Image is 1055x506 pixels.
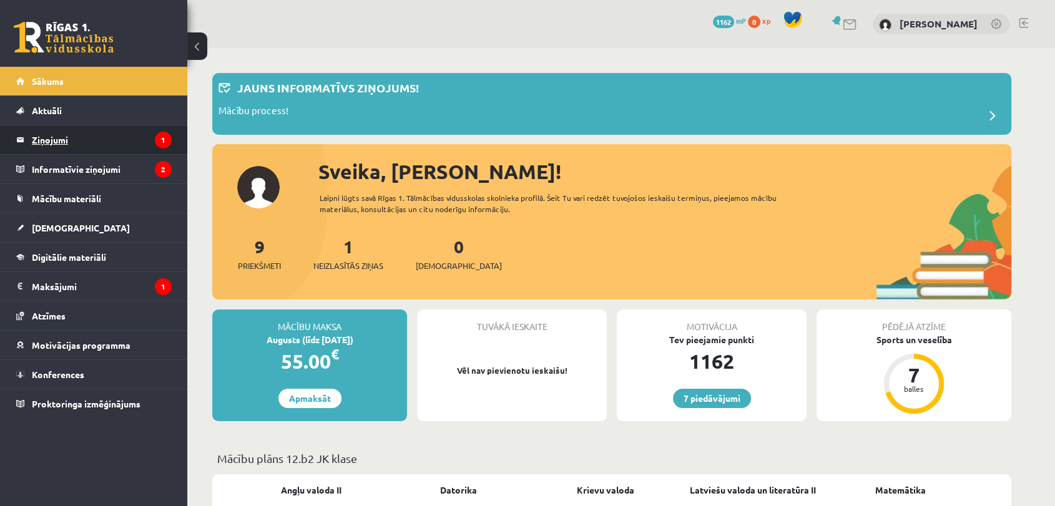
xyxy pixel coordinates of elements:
[713,16,734,28] span: 1162
[690,484,816,497] a: Latviešu valoda un literatūra II
[218,104,288,121] p: Mācību process!
[440,484,477,497] a: Datorika
[16,67,172,95] a: Sākums
[155,132,172,148] i: 1
[212,346,407,376] div: 55.00
[16,360,172,389] a: Konferences
[417,309,607,333] div: Tuvākā ieskaite
[238,260,281,272] span: Priekšmeti
[16,155,172,183] a: Informatīvie ziņojumi2
[32,398,140,409] span: Proktoringa izmēģinājums
[748,16,760,28] span: 0
[318,157,1011,187] div: Sveika, [PERSON_NAME]!
[577,484,634,497] a: Krievu valoda
[16,184,172,213] a: Mācību materiāli
[673,389,751,408] a: 7 piedāvājumi
[16,301,172,330] a: Atzīmes
[32,310,66,321] span: Atzīmes
[16,96,172,125] a: Aktuāli
[32,125,172,154] legend: Ziņojumi
[313,235,383,272] a: 1Neizlasītās ziņas
[895,385,933,392] div: balles
[416,235,502,272] a: 0[DEMOGRAPHIC_DATA]
[32,369,84,380] span: Konferences
[32,193,101,204] span: Mācību materiāli
[32,75,64,87] span: Sākums
[238,235,281,272] a: 9Priekšmeti
[16,125,172,154] a: Ziņojumi1
[713,16,746,26] a: 1162 mP
[32,272,172,301] legend: Maksājumi
[879,19,891,31] img: Dana Maderniece
[331,345,339,363] span: €
[32,155,172,183] legend: Informatīvie ziņojumi
[155,161,172,178] i: 2
[895,365,933,385] div: 7
[416,260,502,272] span: [DEMOGRAPHIC_DATA]
[32,222,130,233] span: [DEMOGRAPHIC_DATA]
[16,331,172,359] a: Motivācijas programma
[16,243,172,271] a: Digitālie materiāli
[14,22,114,53] a: Rīgas 1. Tālmācības vidusskola
[16,272,172,301] a: Maksājumi1
[237,79,419,96] p: Jauns informatīvs ziņojums!
[16,213,172,242] a: [DEMOGRAPHIC_DATA]
[900,17,978,30] a: [PERSON_NAME]
[218,79,1005,129] a: Jauns informatīvs ziņojums! Mācību process!
[320,192,799,215] div: Laipni lūgts savā Rīgas 1. Tālmācības vidusskolas skolnieka profilā. Šeit Tu vari redzēt tuvojošo...
[817,333,1011,346] div: Sports un veselība
[617,309,807,333] div: Motivācija
[313,260,383,272] span: Neizlasītās ziņas
[423,364,601,377] p: Vēl nav pievienotu ieskaišu!
[617,346,807,376] div: 1162
[762,16,770,26] span: xp
[617,333,807,346] div: Tev pieejamie punkti
[32,105,62,116] span: Aktuāli
[748,16,777,26] a: 0 xp
[817,309,1011,333] div: Pēdējā atzīme
[278,389,341,408] a: Apmaksāt
[155,278,172,295] i: 1
[212,309,407,333] div: Mācību maksa
[281,484,341,497] a: Angļu valoda II
[32,339,130,351] span: Motivācijas programma
[217,450,1006,467] p: Mācību plāns 12.b2 JK klase
[16,389,172,418] a: Proktoringa izmēģinājums
[32,251,106,263] span: Digitālie materiāli
[212,333,407,346] div: Augusts (līdz [DATE])
[736,16,746,26] span: mP
[817,333,1011,416] a: Sports un veselība 7 balles
[875,484,926,497] a: Matemātika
